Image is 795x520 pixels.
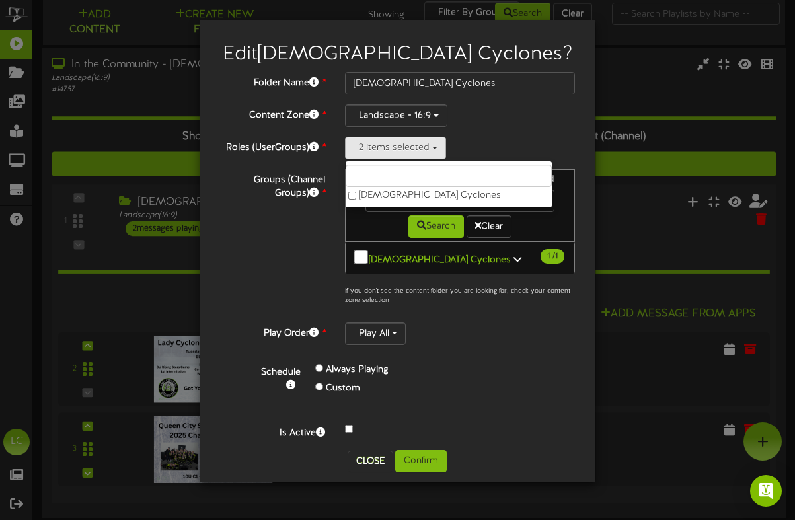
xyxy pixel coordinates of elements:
label: Folder Name [210,72,335,90]
button: [DEMOGRAPHIC_DATA] Cyclones 1 /1 [345,242,576,274]
ul: 2 items selected [345,161,552,208]
span: / 1 [541,249,564,264]
label: Groups (Channel Groups) [210,169,335,200]
b: [DEMOGRAPHIC_DATA] Cyclones [369,255,511,265]
span: 1 [547,252,552,261]
input: Folder Name [345,72,576,94]
label: Roles (UserGroups) [210,137,335,155]
button: Confirm [395,450,447,472]
button: Search [408,215,464,238]
button: Landscape - 16:9 [345,104,447,127]
h2: Edit [DEMOGRAPHIC_DATA] Cyclones ? [220,44,576,65]
button: Clear [467,215,511,238]
label: Custom [326,382,360,395]
button: 2 items selected [345,137,446,159]
button: Close [348,451,393,472]
div: Open Intercom Messenger [750,475,782,507]
button: Play All [345,322,406,345]
label: Play Order [210,322,335,340]
label: [DEMOGRAPHIC_DATA] Cyclones [346,187,552,204]
label: Is Active [210,422,335,440]
label: Always Playing [326,363,389,377]
b: Schedule [261,367,301,377]
label: Content Zone [210,104,335,122]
